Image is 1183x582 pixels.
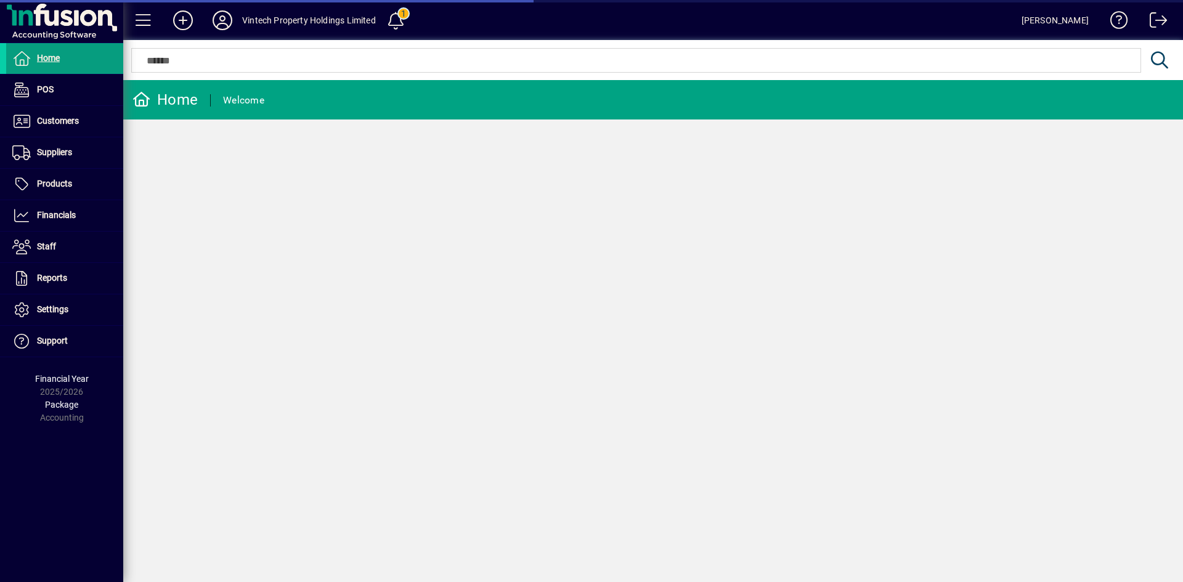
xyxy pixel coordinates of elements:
[6,137,123,168] a: Suppliers
[37,147,72,157] span: Suppliers
[163,9,203,31] button: Add
[242,10,376,30] div: Vintech Property Holdings Limited
[1101,2,1128,42] a: Knowledge Base
[223,91,264,110] div: Welcome
[1140,2,1168,42] a: Logout
[6,263,123,294] a: Reports
[37,336,68,346] span: Support
[6,200,123,231] a: Financials
[37,84,54,94] span: POS
[6,232,123,262] a: Staff
[37,116,79,126] span: Customers
[45,400,78,410] span: Package
[37,210,76,220] span: Financials
[37,241,56,251] span: Staff
[6,326,123,357] a: Support
[37,304,68,314] span: Settings
[203,9,242,31] button: Profile
[1022,10,1089,30] div: [PERSON_NAME]
[6,169,123,200] a: Products
[37,179,72,188] span: Products
[6,75,123,105] a: POS
[35,374,89,384] span: Financial Year
[6,106,123,137] a: Customers
[6,294,123,325] a: Settings
[132,90,198,110] div: Home
[37,273,67,283] span: Reports
[37,53,60,63] span: Home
